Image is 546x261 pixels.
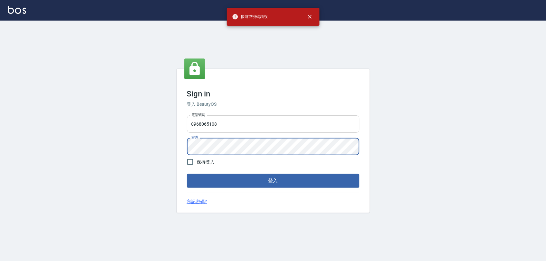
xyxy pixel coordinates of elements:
img: Logo [8,6,26,14]
span: 帳號或密碼錯誤 [232,14,268,20]
h3: Sign in [187,89,359,98]
button: close [303,10,317,24]
label: 電話號碼 [191,113,205,117]
a: 忘記密碼? [187,198,207,205]
span: 保持登入 [197,159,215,166]
h6: 登入 BeautyOS [187,101,359,108]
button: 登入 [187,174,359,187]
label: 密碼 [191,135,198,140]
